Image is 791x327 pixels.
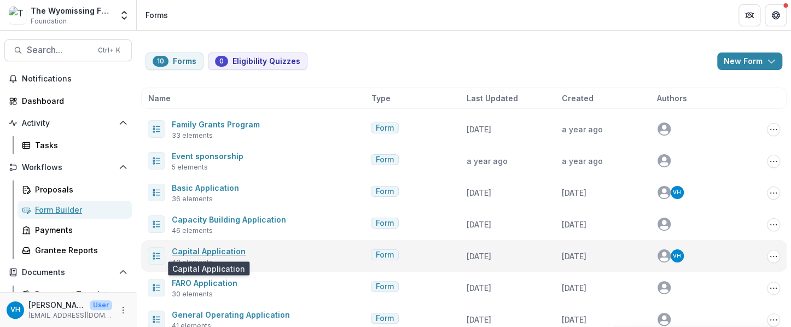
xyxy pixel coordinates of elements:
nav: breadcrumb [141,7,172,23]
span: Form [376,187,394,196]
button: Eligibility Quizzes [208,52,307,70]
span: [DATE] [562,283,586,293]
button: Open Activity [4,114,132,132]
span: Documents [22,268,114,277]
button: Search... [4,39,132,61]
span: 43 elements [172,258,213,267]
div: Tasks [35,139,123,151]
span: [DATE] [467,220,491,229]
span: Search... [27,45,91,55]
div: Document Templates [35,289,123,300]
span: Notifications [22,74,127,84]
div: Forms [146,9,168,21]
span: 10 [157,57,164,65]
a: Dashboard [4,92,132,110]
span: Type [371,92,391,104]
a: FARO Application [172,278,237,288]
span: 0 [219,57,224,65]
button: Options [767,218,780,231]
span: [DATE] [467,315,491,324]
span: 33 elements [172,131,213,141]
a: Capacity Building Application [172,215,286,224]
span: [DATE] [467,283,491,293]
span: Foundation [31,16,67,26]
span: [DATE] [467,125,491,134]
a: Capital Application [172,247,246,256]
a: Document Templates [18,285,132,303]
div: Dashboard [22,95,123,107]
button: Open Workflows [4,159,132,176]
span: a year ago [467,156,508,166]
span: [DATE] [467,188,491,197]
div: Payments [35,224,123,236]
div: Proposals [35,184,123,195]
span: Name [148,92,171,104]
span: a year ago [562,125,603,134]
span: 46 elements [172,226,213,236]
div: Grantee Reports [35,244,123,256]
button: Open entity switcher [117,4,132,26]
p: [PERSON_NAME] [28,299,85,311]
span: 30 elements [172,289,213,299]
span: Workflows [22,163,114,172]
img: The Wyomissing Foundation [9,7,26,24]
button: New Form [717,52,782,70]
div: Ctrl + K [96,44,123,56]
span: [DATE] [562,220,586,229]
button: Options [767,186,780,200]
span: Created [562,92,594,104]
a: Basic Application [172,183,239,192]
div: Valeri Harteg [673,190,681,195]
span: [DATE] [562,315,586,324]
a: Tasks [18,136,132,154]
button: Partners [738,4,760,26]
span: 36 elements [172,194,213,204]
a: Family Grants Program [172,120,260,129]
button: Options [767,250,780,263]
button: Options [767,123,780,136]
div: The Wyomissing Foundation [31,5,112,16]
span: Form [376,219,394,228]
button: Notifications [4,70,132,87]
button: Forms [146,52,203,70]
a: Form Builder [18,201,132,219]
div: Form Builder [35,204,123,215]
span: Form [376,155,394,165]
svg: avatar [658,186,671,199]
span: a year ago [562,156,603,166]
span: Form [376,250,394,260]
p: [EMAIL_ADDRESS][DOMAIN_NAME] [28,311,112,320]
button: More [117,303,130,317]
span: Last Updated [467,92,518,104]
button: Options [767,155,780,168]
span: Authors [657,92,687,104]
svg: avatar [658,313,671,326]
button: Get Help [765,4,787,26]
button: Open Documents [4,264,132,281]
svg: avatar [658,122,671,136]
button: Options [767,282,780,295]
p: User [90,300,112,310]
svg: avatar [658,218,671,231]
a: Event sponsorship [172,151,243,161]
span: Form [376,124,394,133]
span: [DATE] [467,252,491,261]
span: Activity [22,119,114,128]
a: General Operating Application [172,310,290,319]
a: Grantee Reports [18,241,132,259]
span: Form [376,314,394,323]
div: Valeri Harteg [10,306,20,313]
a: Proposals [18,180,132,198]
div: Valeri Harteg [673,253,681,259]
span: [DATE] [562,252,586,261]
a: Payments [18,221,132,239]
span: [DATE] [562,188,586,197]
span: 5 elements [172,162,208,172]
button: Options [767,313,780,326]
svg: avatar [658,281,671,294]
svg: avatar [658,249,671,262]
svg: avatar [658,154,671,167]
span: Form [376,282,394,291]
